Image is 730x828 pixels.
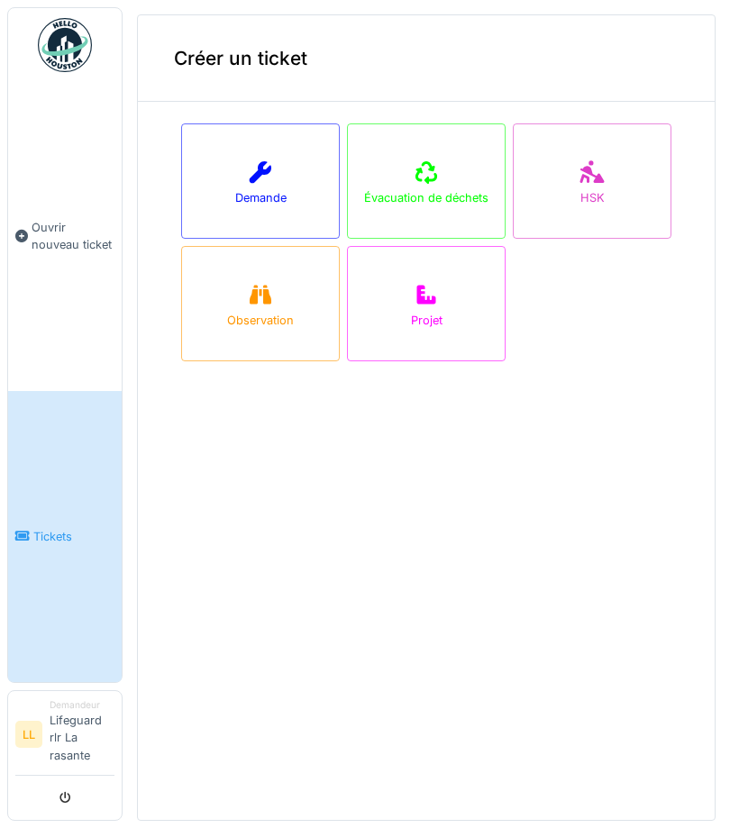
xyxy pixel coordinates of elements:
div: Créer un ticket [138,15,715,102]
a: LL DemandeurLifeguard rlr La rasante [15,698,114,776]
a: Tickets [8,391,122,682]
div: Évacuation de déchets [364,189,488,206]
a: Ouvrir nouveau ticket [8,82,122,391]
div: HSK [580,189,605,206]
li: Lifeguard rlr La rasante [50,698,114,771]
img: Badge_color-CXgf-gQk.svg [38,18,92,72]
div: Observation [227,312,294,329]
span: Ouvrir nouveau ticket [32,219,114,253]
li: LL [15,721,42,748]
div: Demande [235,189,287,206]
div: Demandeur [50,698,114,712]
div: Projet [411,312,443,329]
span: Tickets [33,528,114,545]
